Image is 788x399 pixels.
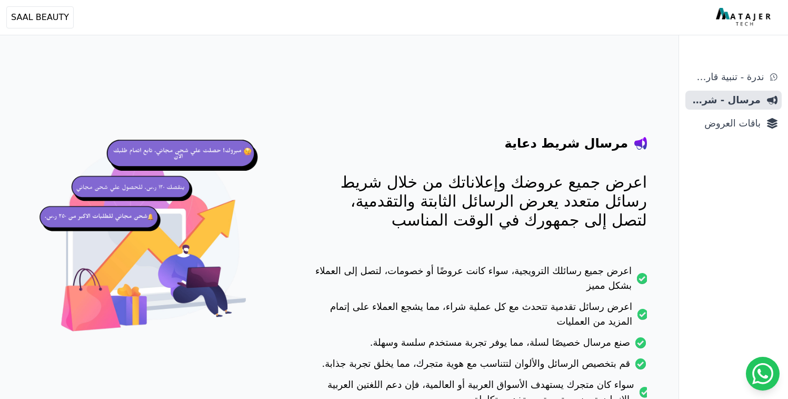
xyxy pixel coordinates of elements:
[313,264,647,299] li: اعرض جميع رسائلك الترويجية، سواء كانت عروضًا أو خصومات، لتصل إلى العملاء بشكل مميز
[313,173,647,230] p: اعرض جميع عروضك وإعلاناتك من خلال شريط رسائل متعدد يعرض الرسائل الثابتة والتقدمية، لتصل إلى جمهور...
[313,335,647,356] li: صنع مرسال خصيصًا لسلة، مما يوفر تجربة مستخدم سلسة وسهلة.
[313,356,647,377] li: قم بتخصيص الرسائل والألوان لتتناسب مع هوية متجرك، مما يخلق تجربة جذابة.
[11,11,69,24] span: SAAL BEAUTY
[505,135,628,152] h4: مرسال شريط دعاية
[716,8,773,27] img: MatajerTech Logo
[690,116,761,131] span: باقات العروض
[6,6,74,28] button: SAAL BEAUTY
[690,70,764,84] span: ندرة - تنبية قارب علي النفاذ
[36,126,271,362] img: hero
[690,93,761,108] span: مرسال - شريط دعاية
[313,299,647,335] li: اعرض رسائل تقدمية تتحدث مع كل عملية شراء، مما يشجع العملاء على إتمام المزيد من العمليات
